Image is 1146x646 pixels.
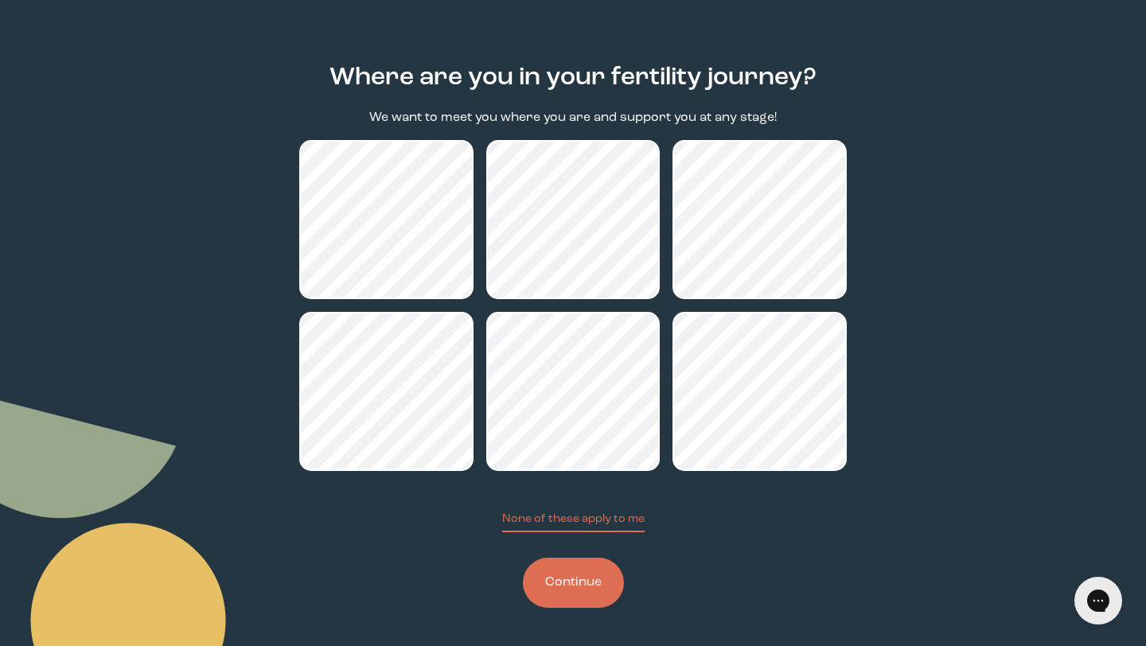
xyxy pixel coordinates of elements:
[369,109,777,127] p: We want to meet you where you are and support you at any stage!
[523,558,624,608] button: Continue
[502,511,645,532] button: None of these apply to me
[1066,571,1130,630] iframe: Gorgias live chat messenger
[329,60,817,96] h2: Where are you in your fertility journey?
